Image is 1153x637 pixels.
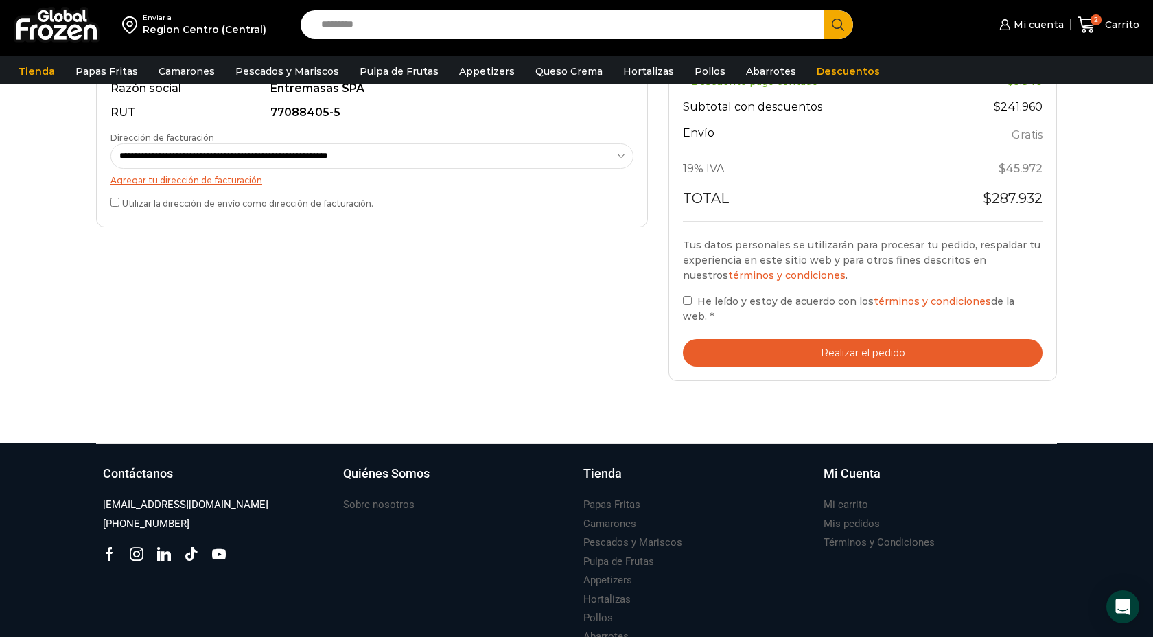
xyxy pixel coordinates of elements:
[152,58,222,84] a: Camarones
[824,465,881,483] h3: Mi Cuenta
[583,609,613,627] a: Pollos
[994,100,1001,113] span: $
[824,465,1050,496] a: Mi Cuenta
[103,517,189,531] h3: [PHONE_NUMBER]
[999,162,1043,175] span: 45.972
[824,496,868,514] a: Mi carrito
[983,190,992,207] span: $
[583,590,631,609] a: Hortalizas
[143,23,266,36] div: Region Centro (Central)
[103,465,329,496] a: Contáctanos
[69,58,145,84] a: Papas Fritas
[996,11,1063,38] a: Mi cuenta
[824,515,880,533] a: Mis pedidos
[583,573,632,588] h3: Appetizers
[824,10,853,39] button: Search button
[583,533,682,552] a: Pescados y Mariscos
[583,465,622,483] h3: Tienda
[270,105,626,121] div: 77088405-5
[103,465,173,483] h3: Contáctanos
[583,571,632,590] a: Appetizers
[824,498,868,512] h3: Mi carrito
[1106,590,1139,623] div: Open Intercom Messenger
[110,195,633,209] label: Utilizar la dirección de envío como dirección de facturación.
[710,310,714,323] abbr: requerido
[583,592,631,607] h3: Hortalizas
[683,154,939,185] th: 19% IVA
[528,58,609,84] a: Queso Crema
[353,58,445,84] a: Pulpa de Frutas
[999,162,1005,175] span: $
[270,81,626,97] div: Entremasas SPA
[683,295,1014,323] span: He leído y estoy de acuerdo con los de la web.
[110,198,119,207] input: Utilizar la dirección de envío como dirección de facturación.
[343,496,415,514] a: Sobre nosotros
[122,13,143,36] img: address-field-icon.svg
[110,105,268,121] div: RUT
[583,498,640,512] h3: Papas Fritas
[583,535,682,550] h3: Pescados y Mariscos
[1102,18,1139,32] span: Carrito
[110,81,268,97] div: Razón social
[874,295,991,308] a: términos y condiciones
[994,100,1043,113] bdi: 241.960
[583,465,810,496] a: Tienda
[229,58,346,84] a: Pescados y Mariscos
[1091,14,1102,25] span: 2
[616,58,681,84] a: Hortalizas
[810,58,887,84] a: Descuentos
[12,58,62,84] a: Tienda
[728,269,846,281] a: términos y condiciones
[688,58,732,84] a: Pollos
[983,190,1043,207] bdi: 287.932
[103,496,268,514] a: [EMAIL_ADDRESS][DOMAIN_NAME]
[824,535,935,550] h3: Términos y Condiciones
[343,465,570,496] a: Quiénes Somos
[110,143,633,169] select: Dirección de facturación
[683,339,1043,367] button: Realizar el pedido
[739,58,803,84] a: Abarrotes
[110,175,262,185] a: Agregar tu dirección de facturación
[683,296,692,305] input: He leído y estoy de acuerdo con lostérminos y condicionesde la web. *
[583,553,654,571] a: Pulpa de Frutas
[583,517,636,531] h3: Camarones
[103,515,189,533] a: [PHONE_NUMBER]
[103,498,268,512] h3: [EMAIL_ADDRESS][DOMAIN_NAME]
[683,185,939,220] th: Total
[110,132,633,169] label: Dirección de facturación
[683,91,939,123] th: Subtotal con descuentos
[824,517,880,531] h3: Mis pedidos
[683,123,939,154] th: Envío
[452,58,522,84] a: Appetizers
[143,13,266,23] div: Enviar a
[824,533,935,552] a: Términos y Condiciones
[1012,126,1043,146] label: Gratis
[583,611,613,625] h3: Pollos
[583,515,636,533] a: Camarones
[583,555,654,569] h3: Pulpa de Frutas
[683,238,1043,283] p: Tus datos personales se utilizarán para procesar tu pedido, respaldar tu experiencia en este siti...
[1010,18,1064,32] span: Mi cuenta
[343,498,415,512] h3: Sobre nosotros
[343,465,430,483] h3: Quiénes Somos
[583,496,640,514] a: Papas Fritas
[1078,9,1139,41] a: 2 Carrito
